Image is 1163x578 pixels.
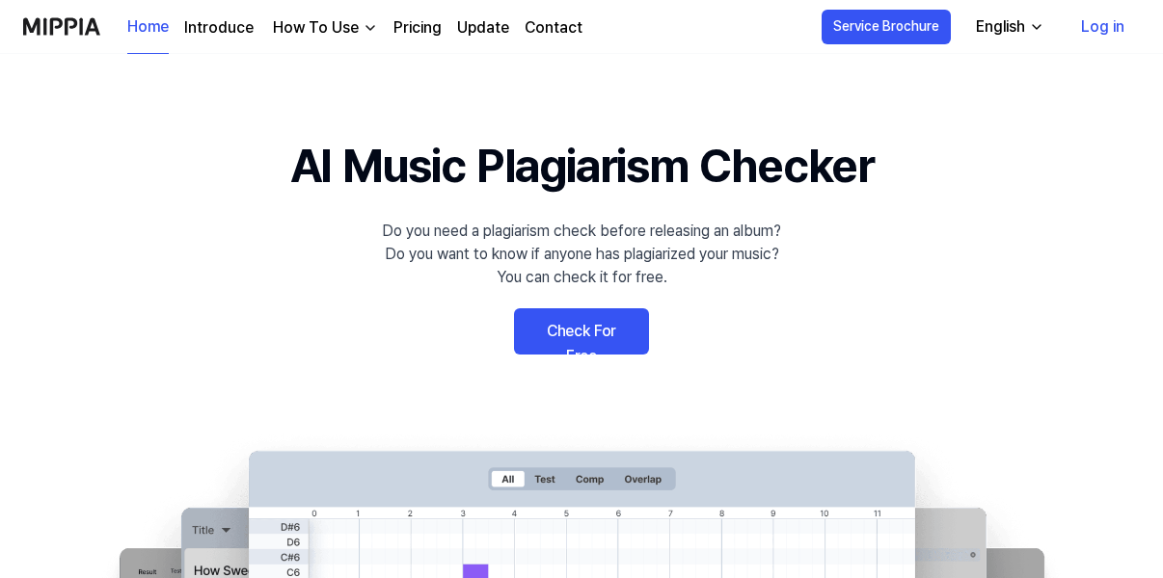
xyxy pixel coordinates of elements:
[382,220,781,289] div: Do you need a plagiarism check before releasing an album? Do you want to know if anyone has plagi...
[290,131,874,200] h1: AI Music Plagiarism Checker
[525,16,582,39] a: Contact
[514,308,649,355] a: Check For Free
[127,1,169,54] a: Home
[184,16,254,39] a: Introduce
[269,16,363,39] div: How To Use
[457,16,509,39] a: Update
[393,16,442,39] a: Pricing
[822,10,951,44] button: Service Brochure
[972,15,1029,39] div: English
[269,16,378,39] button: How To Use
[960,8,1056,46] button: English
[363,20,378,36] img: down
